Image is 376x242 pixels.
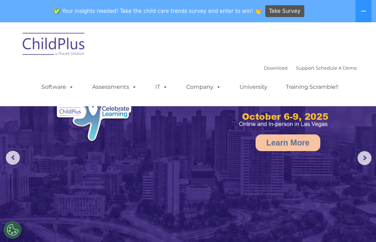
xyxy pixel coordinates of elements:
[256,134,320,151] a: Learn More
[316,65,357,71] a: Schedule A Demo
[4,221,21,239] button: Cookies Settings
[148,80,175,94] a: IT
[233,80,274,94] a: University
[279,80,345,94] a: Training Scramble!!
[265,5,305,17] a: Take Survey
[34,80,81,94] a: Software
[19,28,89,63] img: ChildPlus by Procare Solutions
[264,65,288,71] a: Download
[179,80,228,94] a: Company
[85,80,144,94] a: Assessments
[51,5,264,18] span: ✅ Your insights needed! Take the child care trends survey and enter to win! 👏
[296,65,314,71] a: Support
[269,5,300,17] span: Take Survey
[264,65,357,71] font: |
